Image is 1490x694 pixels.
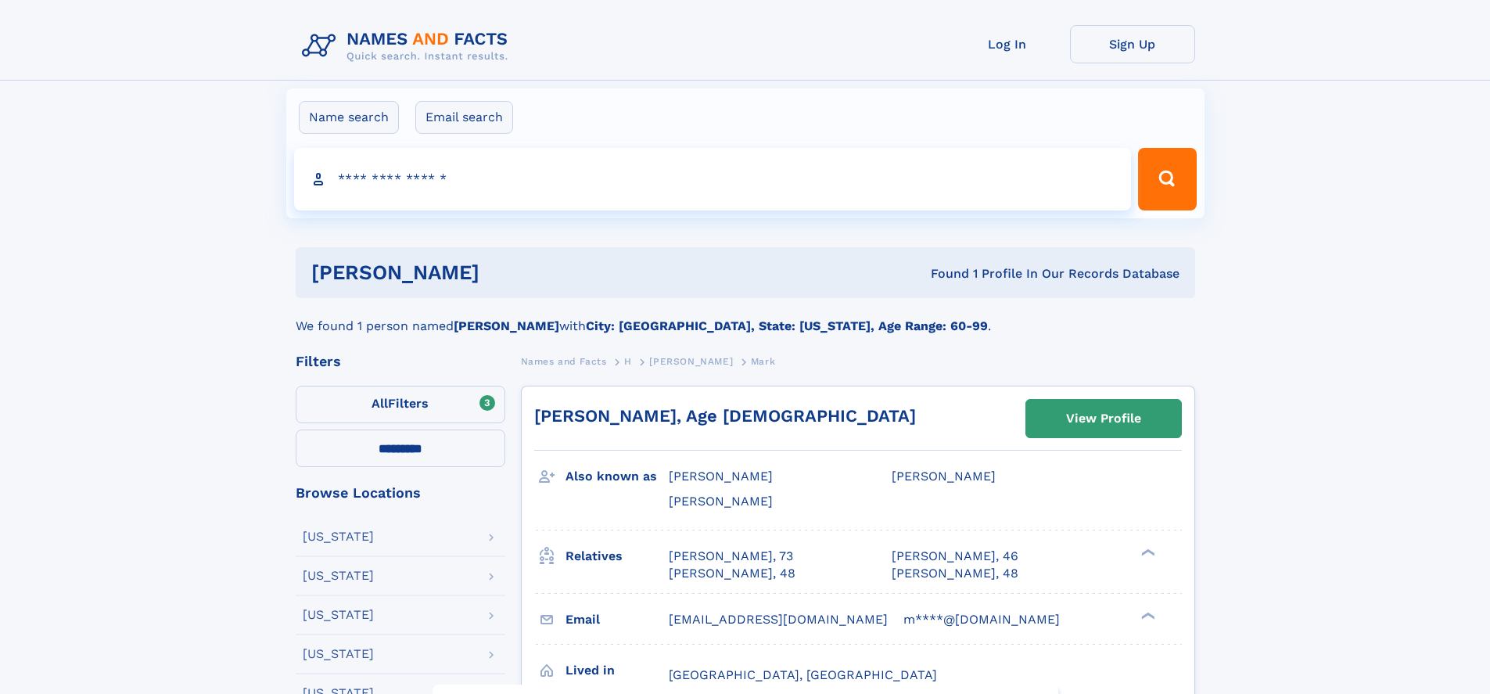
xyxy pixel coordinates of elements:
[565,606,669,633] h3: Email
[892,469,996,484] span: [PERSON_NAME]
[454,318,559,333] b: [PERSON_NAME]
[1026,400,1181,437] a: View Profile
[296,386,505,423] label: Filters
[892,548,1018,565] a: [PERSON_NAME], 46
[669,469,773,484] span: [PERSON_NAME]
[624,356,632,367] span: H
[669,565,795,582] a: [PERSON_NAME], 48
[521,351,607,371] a: Names and Facts
[296,298,1195,336] div: We found 1 person named with .
[1138,148,1196,210] button: Search Button
[303,570,374,582] div: [US_STATE]
[372,396,388,411] span: All
[303,609,374,621] div: [US_STATE]
[296,354,505,369] div: Filters
[624,351,632,371] a: H
[303,530,374,543] div: [US_STATE]
[751,356,775,367] span: Mark
[534,406,916,426] a: [PERSON_NAME], Age [DEMOGRAPHIC_DATA]
[299,101,399,134] label: Name search
[649,351,733,371] a: [PERSON_NAME]
[294,148,1132,210] input: search input
[303,648,374,660] div: [US_STATE]
[892,565,1018,582] a: [PERSON_NAME], 48
[1070,25,1195,63] a: Sign Up
[1066,401,1141,437] div: View Profile
[649,356,733,367] span: [PERSON_NAME]
[565,463,669,490] h3: Also known as
[669,612,888,627] span: [EMAIL_ADDRESS][DOMAIN_NAME]
[311,263,706,282] h1: [PERSON_NAME]
[586,318,988,333] b: City: [GEOGRAPHIC_DATA], State: [US_STATE], Age Range: 60-99
[565,657,669,684] h3: Lived in
[296,25,521,67] img: Logo Names and Facts
[669,494,773,509] span: [PERSON_NAME]
[565,543,669,570] h3: Relatives
[1137,547,1156,557] div: ❯
[705,265,1179,282] div: Found 1 Profile In Our Records Database
[945,25,1070,63] a: Log In
[669,667,937,682] span: [GEOGRAPHIC_DATA], [GEOGRAPHIC_DATA]
[1137,610,1156,620] div: ❯
[296,486,505,500] div: Browse Locations
[669,548,793,565] a: [PERSON_NAME], 73
[415,101,513,134] label: Email search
